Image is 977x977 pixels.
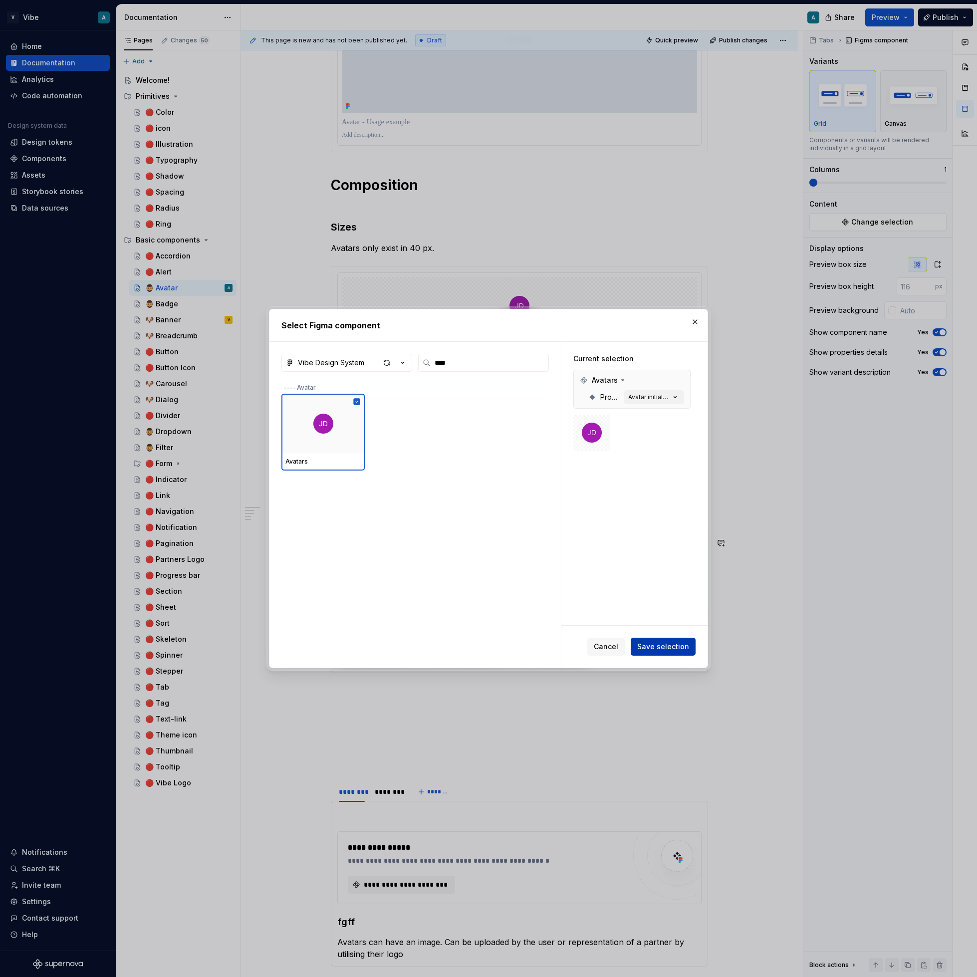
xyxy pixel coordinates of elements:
button: Save selection [631,638,696,656]
span: Avatars [592,375,618,385]
h2: Select Figma component [281,319,696,331]
span: Property 1 [600,392,620,402]
span: Save selection [637,642,689,652]
div: Vibe Design System [298,358,364,368]
button: Avatar initials [default] [624,390,684,404]
div: Current selection [573,354,691,364]
div: Avatars [285,458,361,466]
button: Cancel [587,638,625,656]
div: ---- Avatar [281,378,544,394]
div: Avatars [576,372,688,388]
span: Cancel [594,642,618,652]
div: Avatar initials [default] [628,393,670,401]
button: Vibe Design System [281,354,412,372]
